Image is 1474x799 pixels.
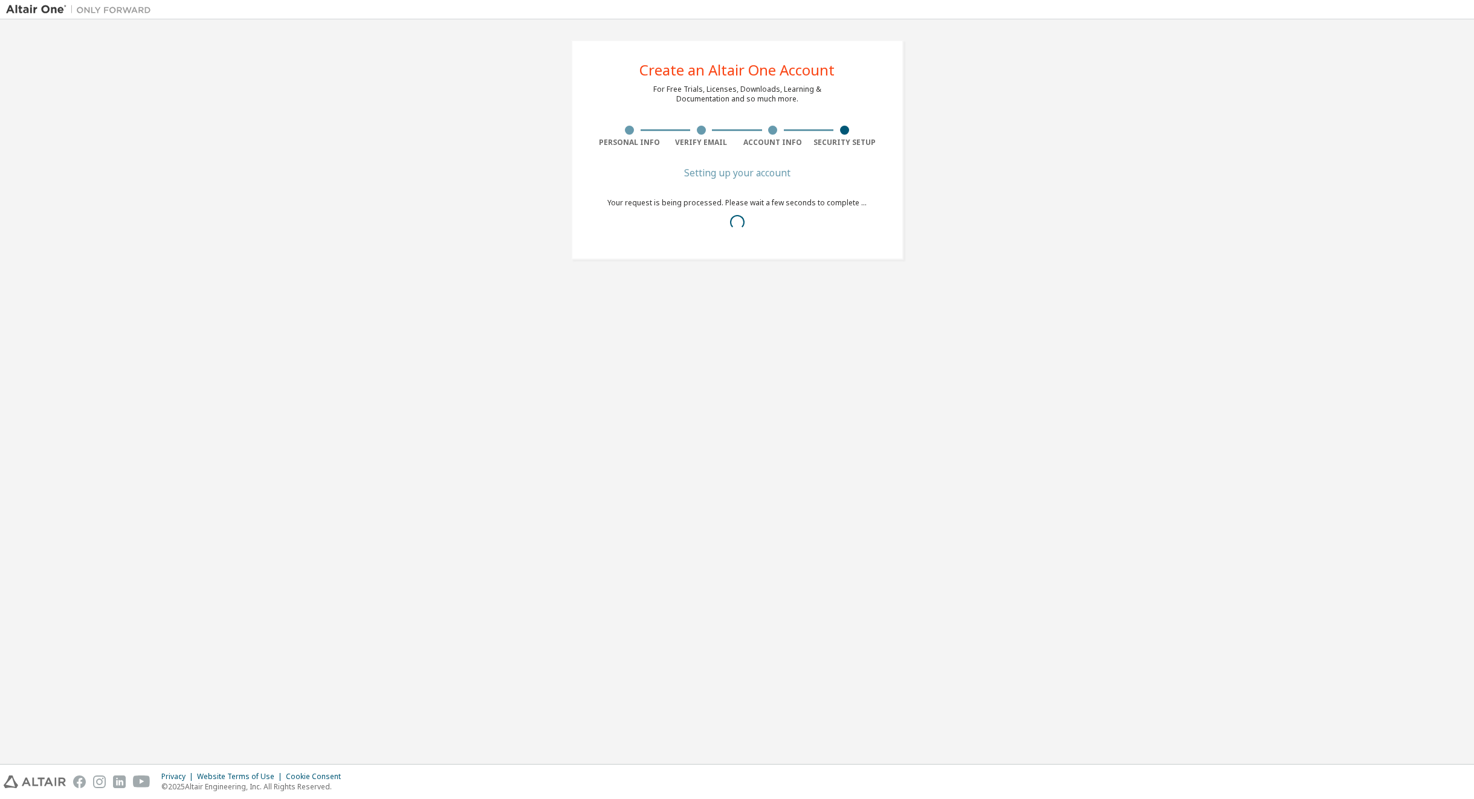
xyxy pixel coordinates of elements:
[653,85,821,104] div: For Free Trials, Licenses, Downloads, Learning & Documentation and so much more.
[133,775,150,788] img: youtube.svg
[93,775,106,788] img: instagram.svg
[113,775,126,788] img: linkedin.svg
[665,138,737,147] div: Verify Email
[161,772,197,781] div: Privacy
[4,775,66,788] img: altair_logo.svg
[73,775,86,788] img: facebook.svg
[197,772,286,781] div: Website Terms of Use
[6,4,157,16] img: Altair One
[607,198,867,237] div: Your request is being processed. Please wait a few seconds to complete ...
[639,63,835,77] div: Create an Altair One Account
[161,781,348,792] p: © 2025 Altair Engineering, Inc. All Rights Reserved.
[737,138,809,147] div: Account Info
[607,169,867,176] div: Setting up your account
[594,138,666,147] div: Personal Info
[286,772,348,781] div: Cookie Consent
[809,138,881,147] div: Security Setup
